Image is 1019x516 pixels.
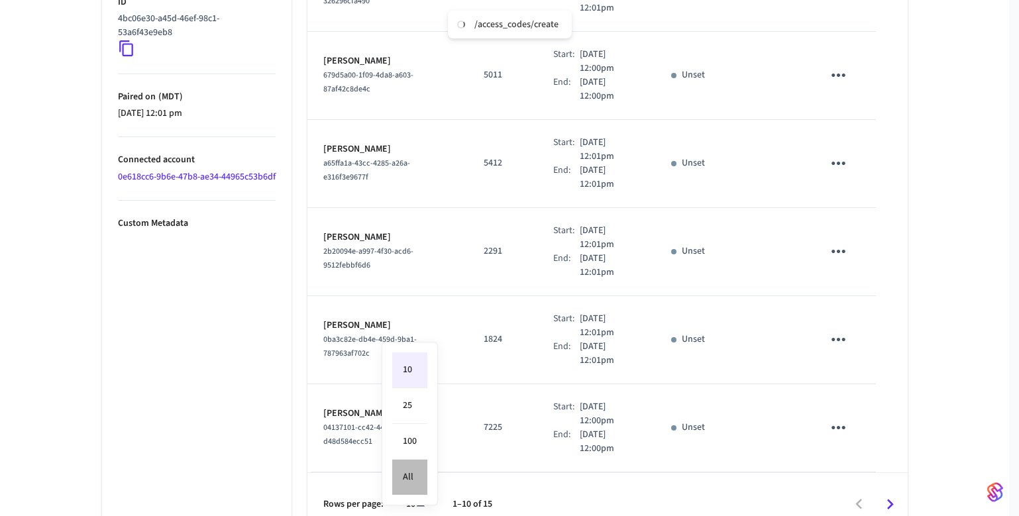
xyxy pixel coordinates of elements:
[392,352,427,388] li: 10
[392,460,427,495] li: All
[392,424,427,460] li: 100
[474,19,559,30] div: /access_codes/create
[987,482,1003,503] img: SeamLogoGradient.69752ec5.svg
[392,388,427,424] li: 25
